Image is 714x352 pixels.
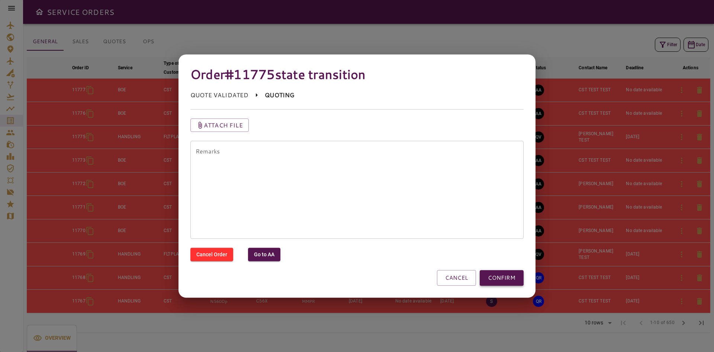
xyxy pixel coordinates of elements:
button: CANCEL [437,270,476,286]
p: QUOTING [265,91,294,100]
button: CONFIRM [480,270,524,286]
h4: Order #11775 state transition [190,66,524,82]
button: Cancel Order [190,248,233,261]
button: Attach file [190,118,249,132]
button: Change status to Awaiting Assignment [248,248,280,261]
p: Attach file [204,121,243,130]
p: QUOTE VALIDATED [190,91,248,100]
